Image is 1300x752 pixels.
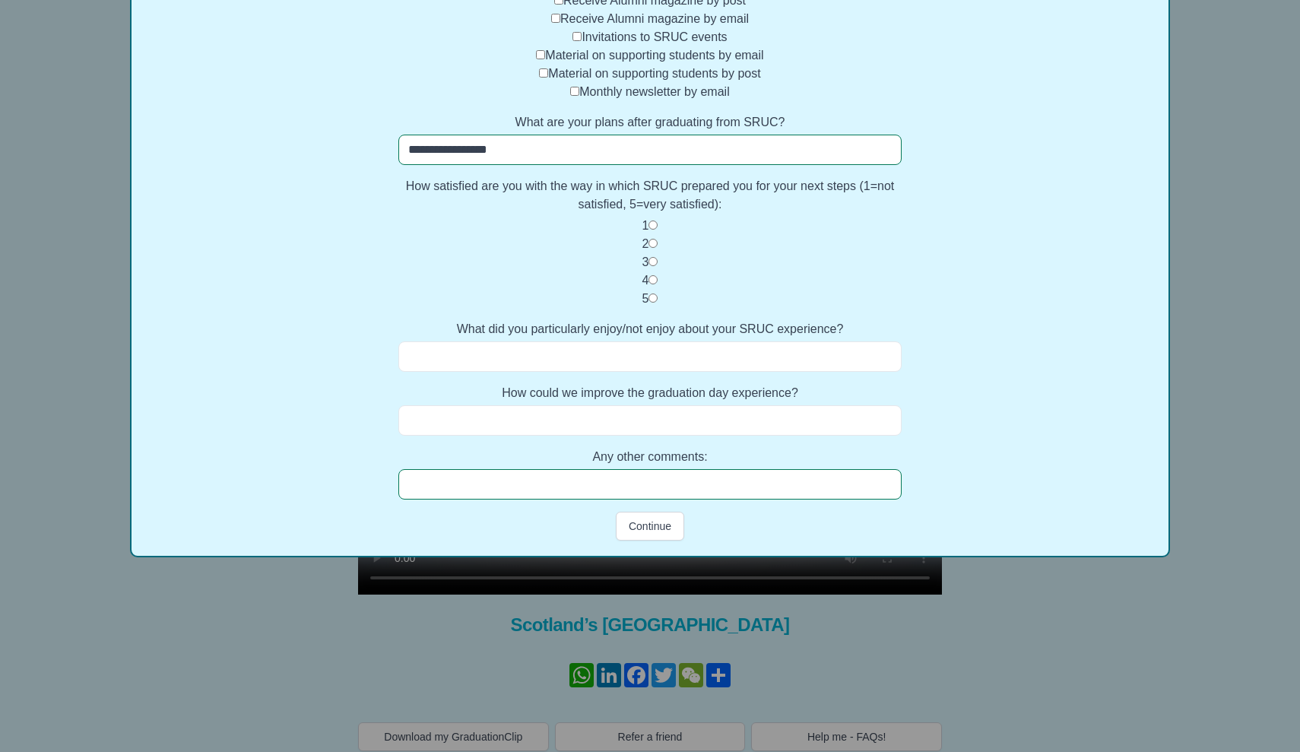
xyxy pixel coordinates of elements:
[548,67,760,80] label: Material on supporting students by post
[642,255,649,268] label: 3
[642,237,649,250] label: 2
[582,30,727,43] label: Invitations to SRUC events
[616,512,684,541] button: Continue
[579,85,729,98] label: Monthly newsletter by email
[398,320,902,338] label: What did you particularly enjoy/not enjoy about your SRUC experience?
[545,49,763,62] label: Material on supporting students by email
[642,219,649,232] label: 1
[398,113,902,132] label: What are your plans after graduating from SRUC?
[398,384,902,402] label: How could we improve the graduation day experience?
[642,292,649,305] label: 5
[642,274,649,287] label: 4
[398,177,902,214] label: How satisfied are you with the way in which SRUC prepared you for your next steps (1=not satisfie...
[560,12,749,25] label: Receive Alumni magazine by email
[398,448,902,466] label: Any other comments:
